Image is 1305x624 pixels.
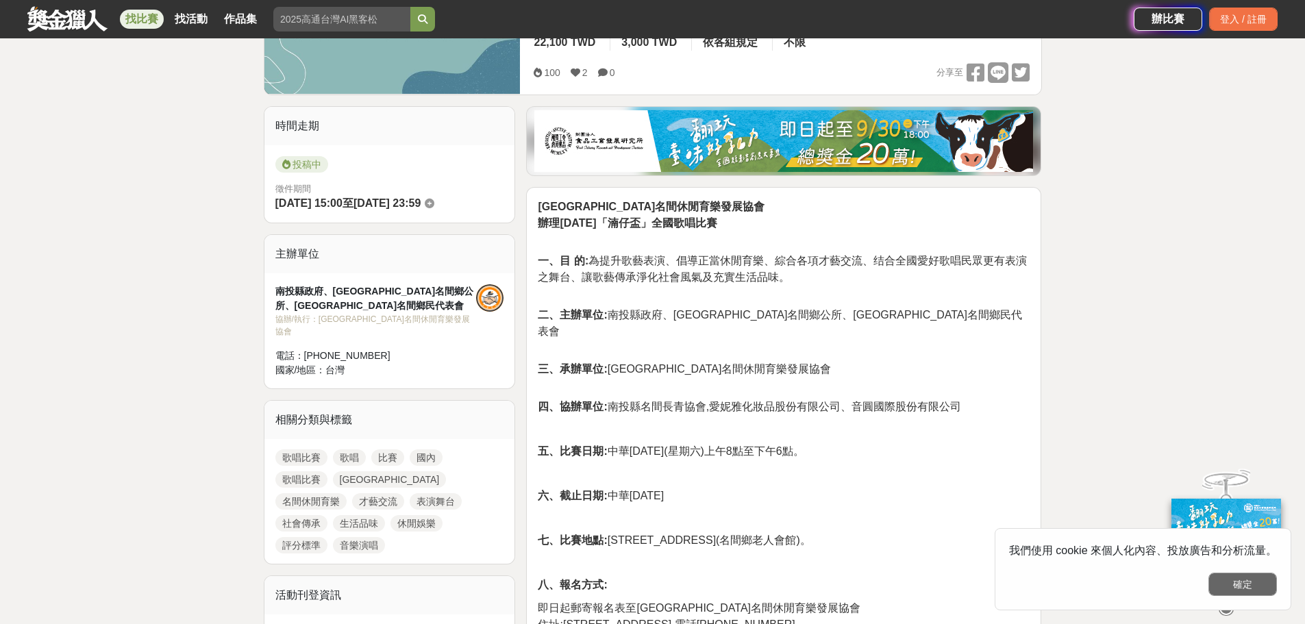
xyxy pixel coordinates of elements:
[275,284,477,313] div: 南投縣政府、[GEOGRAPHIC_DATA]名間鄉公所、[GEOGRAPHIC_DATA]名間鄉民代表會
[621,36,677,48] span: 3,000 TWD
[343,197,353,209] span: 至
[538,363,607,375] strong: 三、承辦單位:
[390,515,443,532] a: 休閒娛樂
[333,537,385,553] a: 音樂演唱
[275,537,327,553] a: 評分標準
[538,602,860,614] span: 即日起郵寄報名表至[GEOGRAPHIC_DATA]名間休閒育樂發展協會
[538,445,607,457] strong: 五、比賽日期:
[610,67,615,78] span: 0
[544,67,560,78] span: 100
[538,490,607,501] strong: 六、截止日期:
[410,493,462,510] a: 表演舞台
[333,449,366,466] a: 歌唱
[538,401,607,412] strong: 四、協辦單位:
[333,515,385,532] a: 生活品味
[582,67,588,78] span: 2
[784,36,806,48] span: 不限
[538,534,810,546] span: [STREET_ADDRESS](名間鄉老人會館)。
[538,490,664,501] span: 中華[DATE]
[1209,8,1278,31] div: 登入 / 註冊
[275,449,327,466] a: 歌唱比賽
[264,235,515,273] div: 主辦單位
[1171,495,1281,586] img: ff197300-f8ee-455f-a0ae-06a3645bc375.jpg
[264,576,515,614] div: 活動刊登資訊
[275,515,327,532] a: 社會傳承
[169,10,213,29] a: 找活動
[538,534,607,546] strong: 七、比賽地點:
[353,197,421,209] span: [DATE] 23:59
[410,449,443,466] a: 國內
[325,364,345,375] span: 台灣
[275,471,327,488] a: 歌唱比賽
[333,471,447,488] a: [GEOGRAPHIC_DATA]
[1134,8,1202,31] a: 辦比賽
[275,364,326,375] span: 國家/地區：
[538,255,1027,283] span: 為提升歌藝表演、倡導正當休閒育樂、綜合各項才藝交流、结合全國愛好歌唱民眾更有表演之舞台、讓歌藝傳承淨化社會風氣及充實生活品味。
[538,363,831,375] span: [GEOGRAPHIC_DATA]名間休閒育樂發展協會
[1208,573,1277,596] button: 確定
[275,349,477,363] div: 電話： [PHONE_NUMBER]
[703,36,758,48] span: 依各組規定
[538,401,961,412] span: 南投縣名間長青協會,愛妮雅化妝品股份有限公司、音圓國際股份有限公司
[936,62,963,83] span: 分享至
[264,401,515,439] div: 相關分類與標籤
[352,493,404,510] a: 才藝交流
[273,7,410,32] input: 2025高通台灣AI黑客松
[264,107,515,145] div: 時間走期
[275,493,347,510] a: 名間休閒育樂
[219,10,262,29] a: 作品集
[534,110,1033,172] img: b0ef2173-5a9d-47ad-b0e3-de335e335c0a.jpg
[275,156,328,173] span: 投稿中
[1009,545,1277,556] span: 我們使用 cookie 來個人化內容、投放廣告和分析流量。
[538,201,765,212] strong: [GEOGRAPHIC_DATA]名間休閒育樂發展協會
[538,309,1021,337] span: 南投縣政府、[GEOGRAPHIC_DATA]名間鄉公所、[GEOGRAPHIC_DATA]名間鄉民代表會
[534,36,595,48] span: 22,100 TWD
[538,579,607,590] strong: 八、報名方式:
[538,217,717,229] strong: 辦理[DATE]「湳仔盃」全國歌唱比賽
[120,10,164,29] a: 找比賽
[538,445,804,457] span: 中華[DATE](星期六)上午8點至下午6點。
[275,197,343,209] span: [DATE] 15:00
[275,184,311,194] span: 徵件期間
[371,449,404,466] a: 比賽
[538,255,588,266] strong: 一、目 的:
[538,309,607,321] strong: 二、主辦單位:
[275,313,477,338] div: 協辦/執行： [GEOGRAPHIC_DATA]名間休閒育樂發展協會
